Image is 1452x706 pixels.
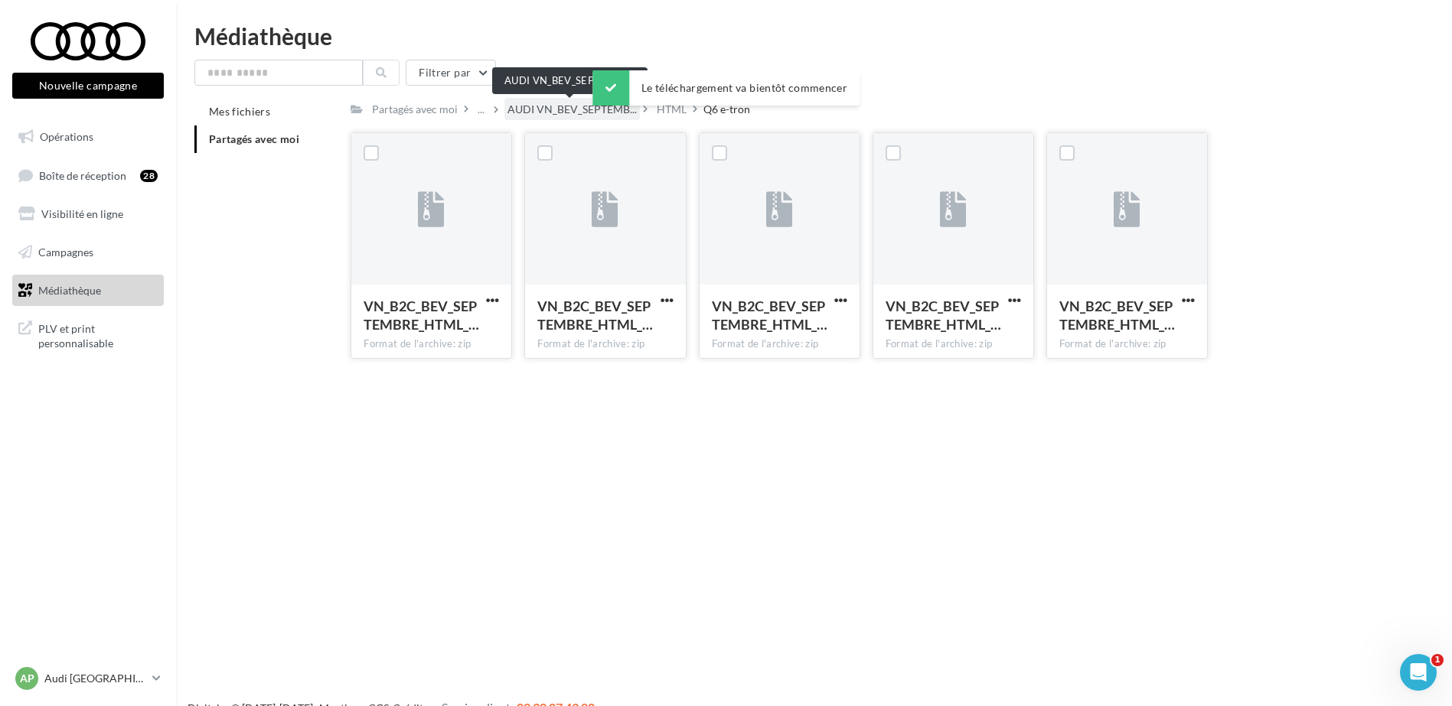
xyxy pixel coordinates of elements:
[364,337,499,351] div: Format de l'archive: zip
[507,102,637,117] span: AUDI VN_BEV_SEPTEMB...
[194,24,1434,47] div: Médiathèque
[44,671,146,686] p: Audi [GEOGRAPHIC_DATA] 16
[1059,337,1195,351] div: Format de l'archive: zip
[1431,654,1444,666] span: 1
[9,159,167,192] a: Boîte de réception28
[20,671,34,686] span: AP
[38,246,93,259] span: Campagnes
[9,236,167,268] a: Campagnes
[475,99,488,120] div: ...
[537,298,653,333] span: VN_B2C_BEV_SEPTEMBRE_HTML_Q6_728x90
[140,170,158,182] div: 28
[492,67,648,94] div: AUDI VN_BEV_SEPTEMBRE
[364,298,479,333] span: VN_B2C_BEV_SEPTEMBRE_HTML_Q6_300x250
[886,337,1021,351] div: Format de l'archive: zip
[38,318,158,351] span: PLV et print personnalisable
[9,312,167,357] a: PLV et print personnalisable
[12,664,164,693] a: AP Audi [GEOGRAPHIC_DATA] 16
[9,198,167,230] a: Visibilité en ligne
[39,168,126,181] span: Boîte de réception
[9,275,167,307] a: Médiathèque
[38,283,101,296] span: Médiathèque
[40,130,93,143] span: Opérations
[537,337,673,351] div: Format de l'archive: zip
[406,60,496,86] button: Filtrer par
[12,73,164,99] button: Nouvelle campagne
[712,298,827,333] span: VN_B2C_BEV_SEPTEMBRE_HTML_Q6_1000x200
[592,70,860,106] div: Le téléchargement va bientôt commencer
[9,121,167,153] a: Opérations
[209,105,270,118] span: Mes fichiers
[886,298,1001,333] span: VN_B2C_BEV_SEPTEMBRE_HTML_Q6_300x600
[372,102,458,117] div: Partagés avec moi
[712,337,847,351] div: Format de l'archive: zip
[1059,298,1175,333] span: VN_B2C_BEV_SEPTEMBRE_HTML_Q6_320x480
[209,132,299,145] span: Partagés avec moi
[1400,654,1437,691] iframe: Intercom live chat
[41,207,123,220] span: Visibilité en ligne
